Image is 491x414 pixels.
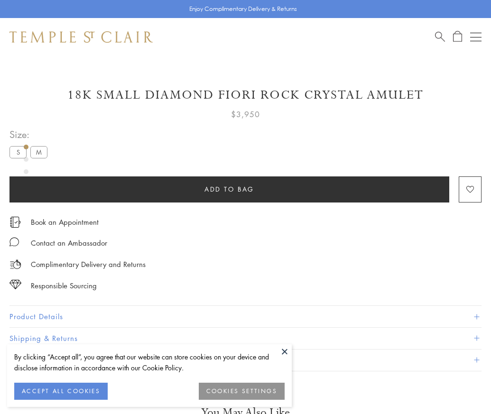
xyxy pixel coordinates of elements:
[31,258,146,270] p: Complimentary Delivery and Returns
[9,31,153,43] img: Temple St. Clair
[199,383,285,400] button: COOKIES SETTINGS
[231,108,260,120] span: $3,950
[24,142,28,206] div: Product gallery navigation
[470,31,482,43] button: Open navigation
[9,237,19,247] img: MessageIcon-01_2.svg
[31,237,107,249] div: Contact an Ambassador
[9,328,482,349] button: Shipping & Returns
[14,383,108,400] button: ACCEPT ALL COOKIES
[189,4,297,14] p: Enjoy Complimentary Delivery & Returns
[9,217,21,228] img: icon_appointment.svg
[9,258,21,270] img: icon_delivery.svg
[9,146,27,158] label: S
[9,127,51,142] span: Size:
[204,184,254,194] span: Add to bag
[9,306,482,327] button: Product Details
[9,280,21,289] img: icon_sourcing.svg
[31,280,97,292] div: Responsible Sourcing
[435,31,445,43] a: Search
[31,217,99,227] a: Book an Appointment
[9,87,482,103] h1: 18K Small Diamond Fiori Rock Crystal Amulet
[453,31,462,43] a: Open Shopping Bag
[9,176,449,202] button: Add to bag
[14,351,285,373] div: By clicking “Accept all”, you agree that our website can store cookies on your device and disclos...
[30,146,47,158] label: M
